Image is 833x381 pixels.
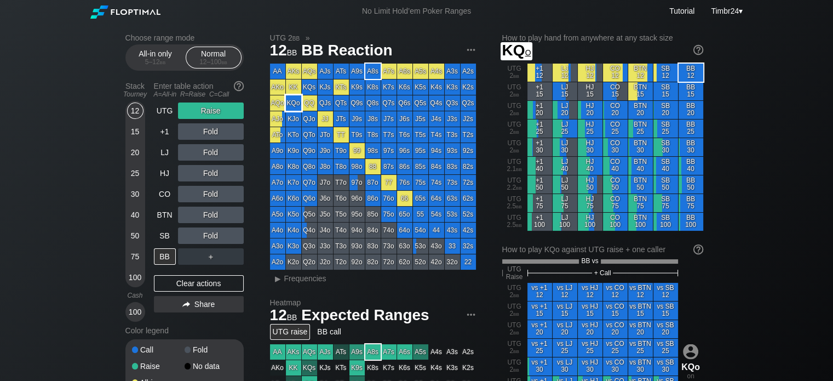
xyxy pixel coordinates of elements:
[603,175,628,194] div: CO 50
[692,44,704,56] img: help.32db89a4.svg
[502,138,527,156] div: UTG 2
[302,64,317,79] div: AQs
[346,7,487,18] div: No Limit Hold’em Poker Ranges
[578,157,602,175] div: HJ 40
[653,120,678,138] div: SB 25
[413,143,428,158] div: 95s
[90,5,160,19] img: Floptimal logo
[603,82,628,100] div: CO 15
[381,223,397,238] div: 74o
[397,95,412,111] div: Q6s
[525,46,531,58] span: o
[286,95,301,111] div: KQo
[429,159,444,174] div: 84s
[365,64,381,79] div: A8s
[628,213,653,231] div: BTN 100
[270,175,285,190] div: A7o
[711,7,739,15] span: Timbr24
[502,42,531,59] span: KQ
[461,127,476,143] div: T2s
[365,175,381,190] div: 87o
[513,72,519,79] span: bb
[132,346,185,354] div: Call
[178,248,244,265] div: ＋
[578,194,602,212] div: HJ 75
[578,138,602,156] div: HJ 30
[302,95,317,111] div: QQ
[270,223,285,238] div: A4o
[413,64,428,79] div: A5s
[318,95,333,111] div: QJs
[185,346,237,354] div: Fold
[178,165,244,181] div: Fold
[413,207,428,222] div: 55
[349,127,365,143] div: T9s
[397,191,412,206] div: 66
[365,159,381,174] div: 88
[318,223,333,238] div: J4o
[445,79,460,95] div: K3s
[429,111,444,127] div: J4s
[381,127,397,143] div: T7s
[270,207,285,222] div: A5o
[125,33,244,42] h2: Choose range mode
[286,64,301,79] div: AKs
[365,207,381,222] div: 85o
[154,165,176,181] div: HJ
[286,175,301,190] div: K7o
[292,33,300,42] span: bb
[429,95,444,111] div: Q4s
[513,109,519,117] span: bb
[188,47,239,68] div: Normal
[286,238,301,254] div: K3o
[349,238,365,254] div: 93o
[513,90,519,98] span: bb
[603,101,628,119] div: CO 20
[365,143,381,158] div: 98s
[527,194,552,212] div: +1 75
[502,101,527,119] div: UTG 2
[302,207,317,222] div: Q5o
[578,82,602,100] div: HJ 15
[318,143,333,158] div: J9o
[381,238,397,254] div: 73o
[669,7,694,15] a: Tutorial
[679,64,703,82] div: BB 12
[178,228,244,244] div: Fold
[349,175,365,190] div: 97o
[413,223,428,238] div: 54o
[603,157,628,175] div: CO 40
[349,64,365,79] div: A9s
[527,157,552,175] div: +1 40
[653,175,678,194] div: SB 50
[578,175,602,194] div: HJ 50
[334,207,349,222] div: T5o
[413,175,428,190] div: 75s
[429,127,444,143] div: T4s
[286,111,301,127] div: KJo
[553,213,577,231] div: LJ 100
[334,79,349,95] div: KTs
[270,111,285,127] div: AJo
[349,143,365,158] div: 99
[268,33,302,43] span: UTG 2
[268,42,299,60] span: 12
[397,111,412,127] div: J6s
[653,138,678,156] div: SB 30
[233,80,245,92] img: help.32db89a4.svg
[270,159,285,174] div: A8o
[461,207,476,222] div: 52s
[527,138,552,156] div: +1 30
[300,33,315,42] span: »
[461,175,476,190] div: 72s
[502,213,527,231] div: UTG 2.5
[513,146,519,154] span: bb
[154,207,176,223] div: BTN
[628,64,653,82] div: BTN 12
[653,213,678,231] div: SB 100
[445,159,460,174] div: 83s
[365,223,381,238] div: 84o
[270,143,285,158] div: A9o
[502,157,527,175] div: UTG 2.1
[318,191,333,206] div: J6o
